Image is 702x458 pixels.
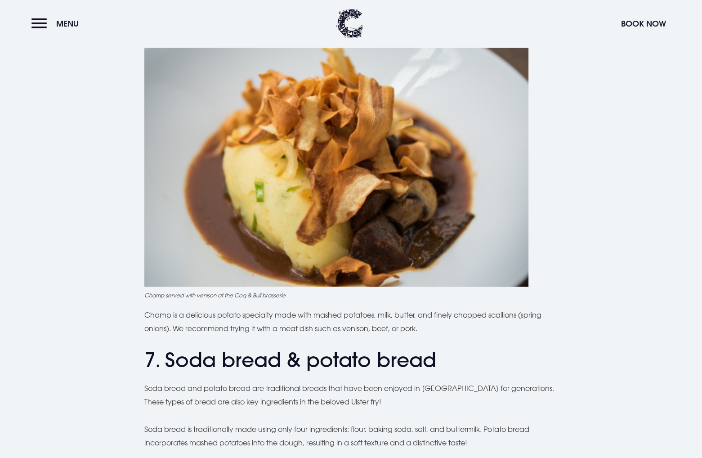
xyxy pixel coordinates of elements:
p: Soda bread is traditionally made using only four ingredients: flour, baking soda, salt, and butte... [144,422,558,449]
h2: 7. Soda bread & potato bread [144,348,558,372]
img: Clandeboye Lodge [336,9,363,38]
img: Traditional Northern Irish champ with venison [144,31,528,287]
p: Soda bread and potato bread are traditional breads that have been enjoyed in [GEOGRAPHIC_DATA] fo... [144,382,558,409]
button: Menu [31,14,83,33]
span: Menu [56,18,79,29]
button: Book Now [617,14,671,33]
p: Champ is a delicious potato specialty made with mashed potatoes, milk, butter, and finely chopped... [144,308,558,336]
figcaption: Champ served with venison at the Coq & Bull brasserie [144,291,558,299]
